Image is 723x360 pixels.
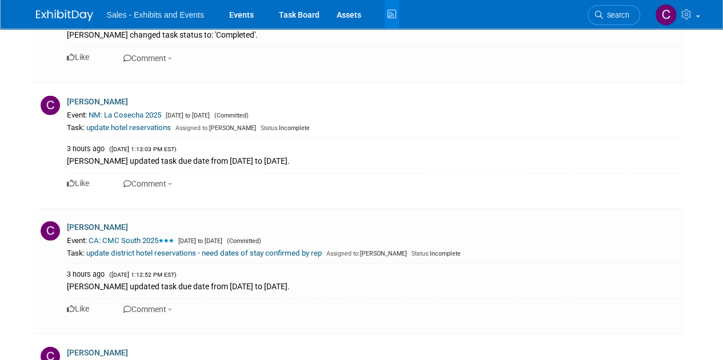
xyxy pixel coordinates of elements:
a: [PERSON_NAME] [67,348,128,357]
span: Assigned to: [326,250,360,257]
img: C.jpg [41,96,60,115]
span: 3 hours ago [67,144,105,153]
span: Sales - Exhibits and Events [107,10,204,19]
span: [PERSON_NAME] [323,250,407,257]
span: 3 hours ago [67,270,105,278]
a: NM: La Cosecha 2025 [89,111,161,119]
a: CA: CMC South 2025 [89,236,175,245]
span: Incomplete [258,124,310,132]
a: update hotel reservations [86,123,171,132]
div: [PERSON_NAME] updated task due date from [DATE] to [DATE]. [67,280,680,292]
span: Status: [261,124,279,132]
a: update district hotel reservations - need dates of stay confirmed by rep [86,249,322,257]
a: Like [67,179,89,188]
div: [PERSON_NAME] updated task due date from [DATE] to [DATE]. [67,154,680,167]
span: [PERSON_NAME] [173,124,256,132]
a: Like [67,304,89,313]
span: ([DATE] 1:12:52 PM EST) [106,271,177,278]
span: [DATE] to [DATE] [175,237,222,245]
span: Event: [67,236,87,245]
span: Search [603,11,629,19]
img: C.jpg [41,221,60,241]
span: [DATE] to [DATE] [163,112,210,119]
a: Like [67,52,89,62]
span: (Committed) [224,237,261,245]
span: ([DATE] 1:13:03 PM EST) [106,145,177,153]
span: Assigned to: [175,124,209,132]
a: [PERSON_NAME] [67,97,128,106]
button: Comment [120,303,175,315]
span: Event: [67,111,87,119]
span: Task: [67,249,85,257]
button: Comment [120,52,175,64]
button: Comment [120,177,175,190]
img: Christine Lurz [655,4,677,26]
span: (Committed) [211,112,249,119]
span: Incomplete [409,250,461,257]
div: [PERSON_NAME] changed task status to: 'Completed'. [67,28,680,41]
img: ExhibitDay [36,10,93,21]
span: Status: [412,250,430,257]
a: Search [588,5,640,25]
span: Task: [67,123,85,132]
a: [PERSON_NAME] [67,223,128,232]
